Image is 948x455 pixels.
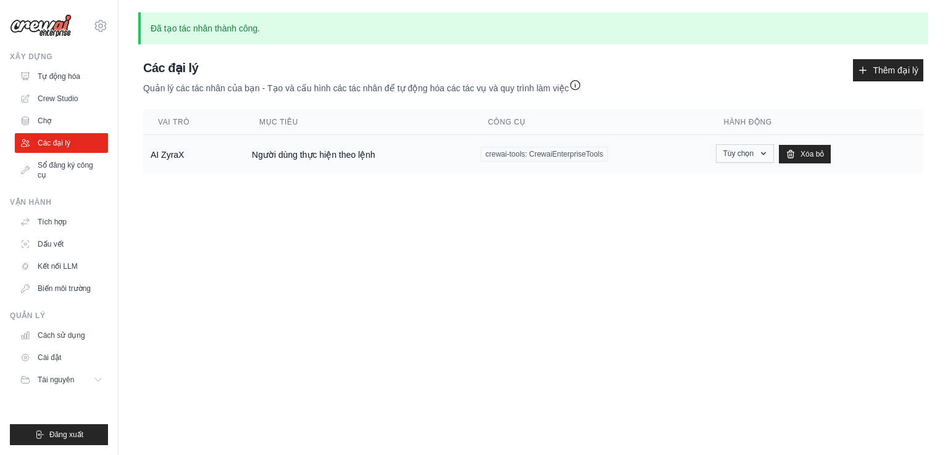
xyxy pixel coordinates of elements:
font: Xây dựng [10,52,52,61]
a: Cách sử dụng [15,326,108,345]
font: Các đại lý [143,61,198,75]
font: Cài đặt [38,353,61,362]
font: Đăng xuất [49,430,83,439]
a: Crew Studio [15,89,108,109]
font: Sổ đăng ký công cụ [38,161,93,179]
a: Các đại lý [15,133,108,153]
font: Quản lý [10,311,46,320]
a: Biến môi trường [15,279,108,298]
font: Cách sử dụng [38,331,85,340]
a: Thêm đại lý [853,59,923,81]
font: Hành động [723,118,771,126]
a: Chợ [15,111,108,131]
font: Công cụ [488,118,526,126]
font: Biến môi trường [38,284,91,293]
font: Vận hành [10,198,51,207]
font: Đã tạo tác nhân thành công. [151,23,260,33]
button: Tùy chọn [716,144,774,163]
a: Dấu vết [15,234,108,254]
button: Đăng xuất [10,424,108,445]
font: Tùy chọn [723,149,754,158]
a: Cài đặt [15,348,108,367]
font: Chợ [38,117,51,125]
a: Sổ đăng ký công cụ [15,155,108,185]
a: Xóa bỏ [779,145,831,163]
font: AI ZyraX [151,150,184,160]
font: Mục tiêu [259,118,298,126]
font: Kết nối LLM [38,262,78,271]
font: Tài nguyên [38,375,74,384]
font: Vai trò [158,118,189,126]
a: Kết nối LLM [15,256,108,276]
font: Xóa bỏ [800,150,824,158]
font: crewai-tools: CrewaiEnterpriseTools [486,150,604,158]
font: Thêm đại lý [873,65,918,75]
font: Các đại lý [38,139,70,147]
font: Tự động hóa [38,72,80,81]
font: Crew Studio [38,94,78,103]
button: Tài nguyên [15,370,108,390]
font: Tích hợp [38,218,67,226]
img: Biểu trưng [10,14,72,38]
font: Người dùng thực hiện theo lệnh [252,150,375,160]
a: Tích hợp [15,212,108,232]
font: Quản lý các tác nhân của bạn - Tạo và cấu hình các tác nhân để tự động hóa các tác vụ và quy trìn... [143,83,569,93]
font: Dấu vết [38,240,64,248]
a: Tự động hóa [15,67,108,86]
